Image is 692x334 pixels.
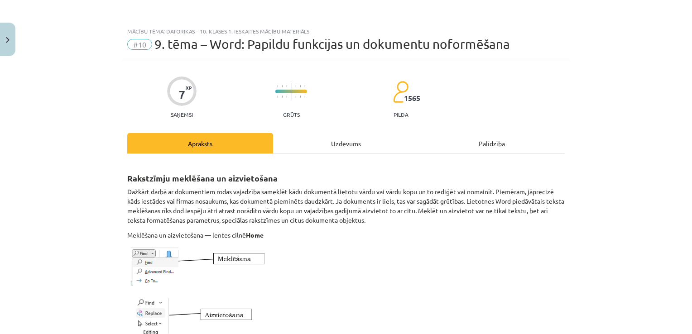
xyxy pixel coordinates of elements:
span: #10 [127,39,152,50]
img: icon-close-lesson-0947bae3869378f0d4975bcd49f059093ad1ed9edebbc8119c70593378902aed.svg [6,37,10,43]
img: icon-short-line-57e1e144782c952c97e751825c79c345078a6d821885a25fce030b3d8c18986b.svg [286,95,287,98]
div: 7 [179,88,185,101]
span: 9. tēma – Word: Papildu funkcijas un dokumentu noformēšana [154,37,510,52]
p: Saņemsi [167,111,197,118]
img: icon-short-line-57e1e144782c952c97e751825c79c345078a6d821885a25fce030b3d8c18986b.svg [286,85,287,87]
img: icon-short-line-57e1e144782c952c97e751825c79c345078a6d821885a25fce030b3d8c18986b.svg [304,85,305,87]
div: Apraksts [127,133,273,153]
p: Grūts [283,111,300,118]
img: icon-short-line-57e1e144782c952c97e751825c79c345078a6d821885a25fce030b3d8c18986b.svg [295,85,296,87]
img: icon-short-line-57e1e144782c952c97e751825c79c345078a6d821885a25fce030b3d8c18986b.svg [277,95,278,98]
span: XP [186,85,192,90]
div: Mācību tēma: Datorikas - 10. klases 1. ieskaites mācību materiāls [127,28,565,34]
img: icon-short-line-57e1e144782c952c97e751825c79c345078a6d821885a25fce030b3d8c18986b.svg [295,95,296,98]
img: icon-short-line-57e1e144782c952c97e751825c79c345078a6d821885a25fce030b3d8c18986b.svg [300,95,301,98]
img: icon-short-line-57e1e144782c952c97e751825c79c345078a6d821885a25fce030b3d8c18986b.svg [277,85,278,87]
img: icon-short-line-57e1e144782c952c97e751825c79c345078a6d821885a25fce030b3d8c18986b.svg [282,95,283,98]
p: Dažkārt darbā ar dokumentiem rodas vajadzība sameklēt kādu dokumentā lietotu vārdu vai vārdu kopu... [127,187,565,225]
div: Uzdevums [273,133,419,153]
p: pilda [394,111,408,118]
img: icon-short-line-57e1e144782c952c97e751825c79c345078a6d821885a25fce030b3d8c18986b.svg [282,85,283,87]
img: students-c634bb4e5e11cddfef0936a35e636f08e4e9abd3cc4e673bd6f9a4125e45ecb1.svg [393,81,408,103]
img: icon-short-line-57e1e144782c952c97e751825c79c345078a6d821885a25fce030b3d8c18986b.svg [304,95,305,98]
strong: Home [246,231,264,239]
strong: Rakstzīmju meklēšana un aizvietošana [127,173,278,183]
span: 1565 [404,94,420,102]
div: Palīdzība [419,133,565,153]
img: icon-short-line-57e1e144782c952c97e751825c79c345078a6d821885a25fce030b3d8c18986b.svg [300,85,301,87]
p: Meklēšana un aizvietošana — lentes cilnē [127,230,565,240]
